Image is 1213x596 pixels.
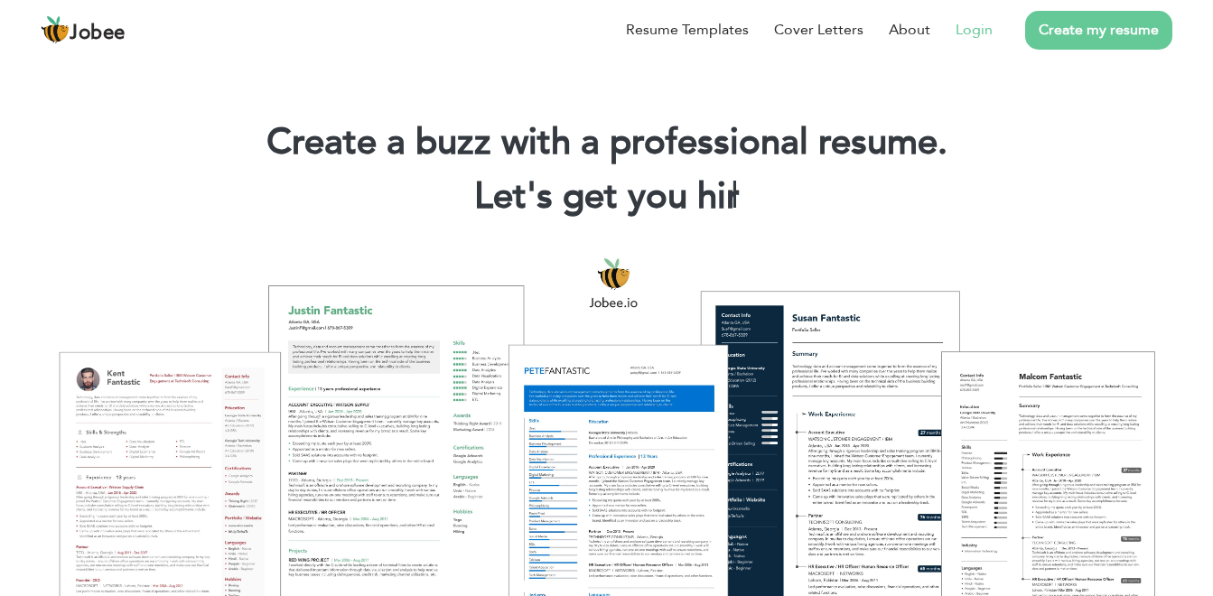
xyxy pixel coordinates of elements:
[626,19,749,41] a: Resume Templates
[41,15,126,44] a: Jobee
[956,19,993,41] a: Login
[563,172,740,221] span: get you hir
[731,172,739,221] span: |
[889,19,930,41] a: About
[27,173,1186,220] h2: Let's
[41,15,70,44] img: jobee.io
[70,23,126,43] span: Jobee
[1025,11,1172,50] a: Create my resume
[27,119,1186,166] h1: Create a buzz with a professional resume.
[774,19,863,41] a: Cover Letters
